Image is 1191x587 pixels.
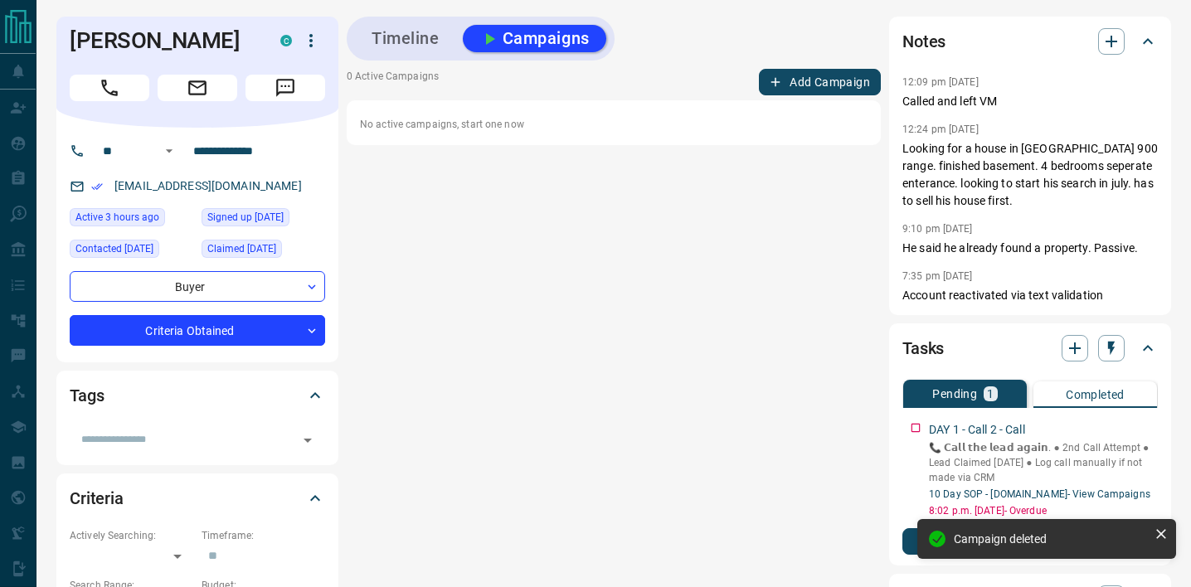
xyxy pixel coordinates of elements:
div: Criteria [70,478,325,518]
p: Called and left VM [902,93,1158,110]
p: No active campaigns, start one now [360,117,868,132]
p: Pending [932,388,977,400]
span: Claimed [DATE] [207,240,276,257]
h2: Tasks [902,335,944,361]
div: Criteria Obtained [70,315,325,346]
div: condos.ca [280,35,292,46]
p: Completed [1066,389,1125,400]
div: Buyer [70,271,325,302]
button: Add Campaign [759,69,881,95]
p: 12:09 pm [DATE] [902,76,979,88]
span: Active 3 hours ago [75,209,159,226]
button: New Task [902,528,1158,555]
p: 📞 𝗖𝗮𝗹𝗹 𝘁𝗵𝗲 𝗹𝗲𝗮𝗱 𝗮𝗴𝗮𝗶𝗻. ● 2nd Call Attempt ● Lead Claimed [DATE] ‎● Log call manually if not made ... [929,440,1158,485]
p: He said he already found a property. Passive. [902,240,1158,257]
div: Tue Sep 16 2025 [70,208,193,231]
p: Timeframe: [202,528,325,543]
span: Email [158,75,237,101]
span: Contacted [DATE] [75,240,153,257]
a: 10 Day SOP - [DOMAIN_NAME]- View Campaigns [929,488,1150,500]
span: Signed up [DATE] [207,209,284,226]
p: 0 Active Campaigns [347,69,439,95]
div: Sun Jun 05 2016 [202,208,325,231]
div: Mon Jul 07 2025 [70,240,193,263]
div: Campaign deleted [954,532,1148,546]
div: Tags [70,376,325,415]
p: 12:24 pm [DATE] [902,124,979,135]
span: Message [245,75,325,101]
h2: Tags [70,382,104,409]
button: Timeline [355,25,456,52]
a: [EMAIL_ADDRESS][DOMAIN_NAME] [114,179,302,192]
p: DAY 1 - Call 2 - Call [929,421,1025,439]
p: Account reactivated via text validation [902,287,1158,304]
p: Looking for a house in [GEOGRAPHIC_DATA] 900 range. finished basement. 4 bedrooms seperate entera... [902,140,1158,210]
svg: Email Verified [91,181,103,192]
p: 1 [987,388,994,400]
button: Open [159,141,179,161]
p: 7:35 pm [DATE] [902,270,973,282]
p: 9:10 pm [DATE] [902,223,973,235]
span: Call [70,75,149,101]
div: Mon Jul 07 2025 [202,240,325,263]
p: Actively Searching: [70,528,193,543]
button: Campaigns [463,25,606,52]
h2: Criteria [70,485,124,512]
div: Notes [902,22,1158,61]
h1: [PERSON_NAME] [70,27,255,54]
button: Open [296,429,319,452]
h2: Notes [902,28,946,55]
p: 8:02 p.m. [DATE] - Overdue [929,503,1158,518]
div: Tasks [902,328,1158,368]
